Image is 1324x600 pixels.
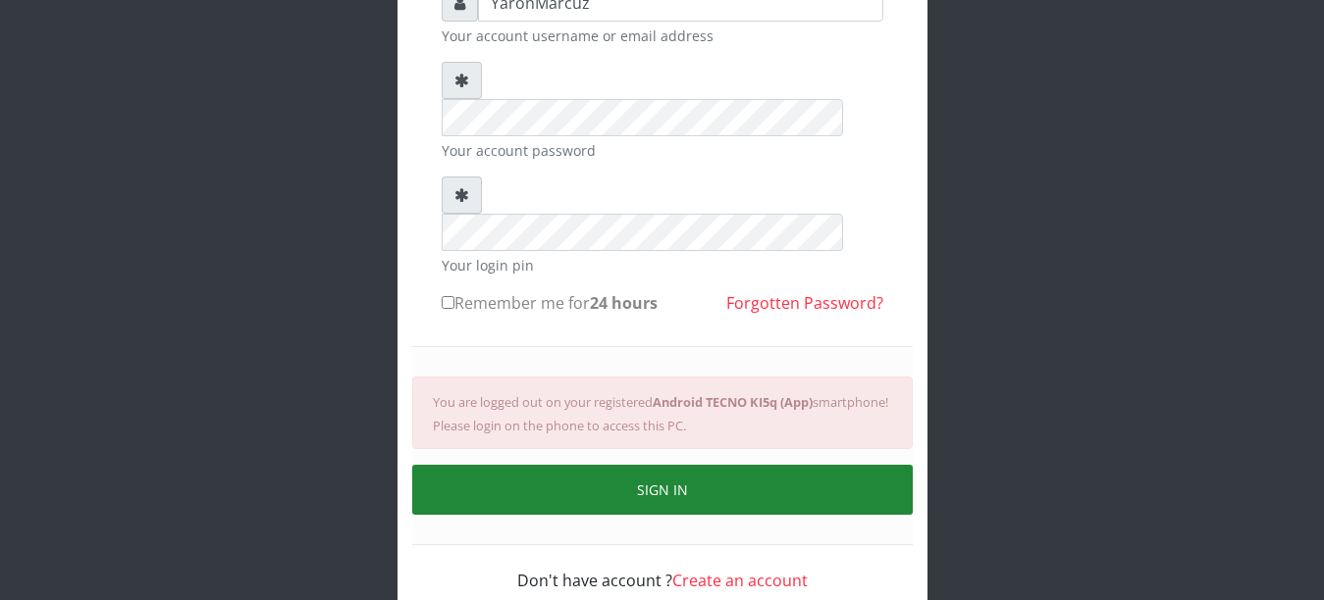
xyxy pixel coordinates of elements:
small: Your account password [442,140,883,161]
a: Create an account [672,570,808,591]
input: Remember me for24 hours [442,296,454,309]
a: Forgotten Password? [726,292,883,314]
button: SIGN IN [412,465,913,515]
small: Your account username or email address [442,25,883,46]
small: Your login pin [442,255,883,275]
b: Android TECNO KI5q (App) [653,393,813,411]
label: Remember me for [442,291,658,315]
small: You are logged out on your registered smartphone! Please login on the phone to access this PC. [433,393,888,434]
div: Don't have account ? [442,545,883,592]
b: 24 hours [590,292,658,314]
